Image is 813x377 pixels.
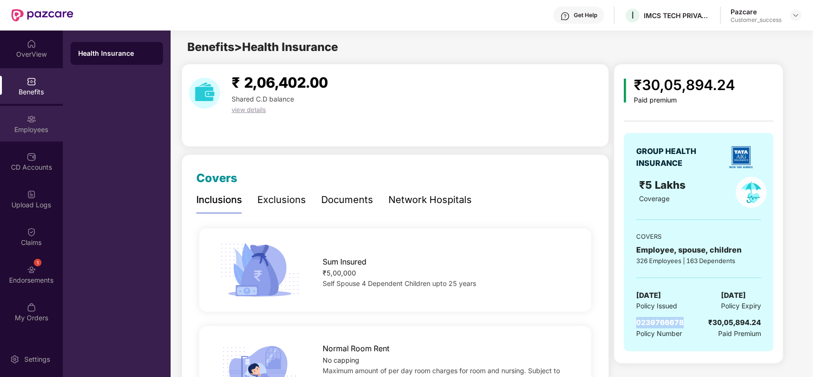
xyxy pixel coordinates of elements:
[636,290,661,301] span: [DATE]
[636,318,684,327] span: 0239766678
[196,171,237,185] span: Covers
[27,303,36,312] img: svg+xml;base64,PHN2ZyBpZD0iTXlfT3JkZXJzIiBkYXRhLW5hbWU9Ik15IE9yZGVycyIgeG1sbnM9Imh0dHA6Ly93d3cudz...
[321,193,373,207] div: Documents
[636,329,682,337] span: Policy Number
[232,74,328,91] span: ₹ 2,06,402.00
[636,232,761,241] div: COVERS
[27,152,36,162] img: svg+xml;base64,PHN2ZyBpZD0iQ0RfQWNjb3VudHMiIGRhdGEtbmFtZT0iQ0QgQWNjb3VudHMiIHhtbG5zPSJodHRwOi8vd3...
[21,355,53,364] div: Settings
[27,190,36,199] img: svg+xml;base64,PHN2ZyBpZD0iVXBsb2FkX0xvZ3MiIGRhdGEtbmFtZT0iVXBsb2FkIExvZ3MiIHhtbG5zPSJodHRwOi8vd3...
[631,10,634,21] span: I
[634,74,735,96] div: ₹30,05,894.24
[636,301,677,311] span: Policy Issued
[388,193,472,207] div: Network Hospitals
[323,343,389,355] span: Normal Room Rent
[323,256,366,268] span: Sum Insured
[636,145,720,169] div: GROUP HEALTH INSURANCE
[232,95,294,103] span: Shared C.D balance
[78,49,155,58] div: Health Insurance
[634,96,735,104] div: Paid premium
[10,355,20,364] img: svg+xml;base64,PHN2ZyBpZD0iU2V0dGluZy0yMHgyMCIgeG1sbnM9Imh0dHA6Ly93d3cudzMub3JnLzIwMDAvc3ZnIiB3aW...
[323,355,574,366] div: No capping
[323,279,476,287] span: Self Spouse 4 Dependent Children upto 25 years
[644,11,711,20] div: IMCS TECH PRIVATE LIMITED
[636,256,761,265] div: 326 Employees | 163 Dependents
[232,106,266,113] span: view details
[27,77,36,86] img: svg+xml;base64,PHN2ZyBpZD0iQmVuZWZpdHMiIHhtbG5zPSJodHRwOi8vd3d3LnczLm9yZy8yMDAwL3N2ZyIgd2lkdGg9Ij...
[27,39,36,49] img: svg+xml;base64,PHN2ZyBpZD0iSG9tZSIgeG1sbnM9Imh0dHA6Ly93d3cudzMub3JnLzIwMDAvc3ZnIiB3aWR0aD0iMjAiIG...
[189,78,220,109] img: download
[792,11,800,19] img: svg+xml;base64,PHN2ZyBpZD0iRHJvcGRvd24tMzJ4MzIiIHhtbG5zPSJodHRwOi8vd3d3LnczLm9yZy8yMDAwL3N2ZyIgd2...
[731,7,782,16] div: Pazcare
[724,141,758,174] img: insurerLogo
[27,265,36,275] img: svg+xml;base64,PHN2ZyBpZD0iRW5kb3JzZW1lbnRzIiB4bWxucz0iaHR0cDovL3d3dy53My5vcmcvMjAwMC9zdmciIHdpZH...
[560,11,570,21] img: svg+xml;base64,PHN2ZyBpZD0iSGVscC0zMngzMiIgeG1sbnM9Imh0dHA6Ly93d3cudzMub3JnLzIwMDAvc3ZnIiB3aWR0aD...
[639,179,689,191] span: ₹5 Lakhs
[639,194,670,203] span: Coverage
[718,328,761,339] span: Paid Premium
[11,9,73,21] img: New Pazcare Logo
[27,227,36,237] img: svg+xml;base64,PHN2ZyBpZD0iQ2xhaW0iIHhtbG5zPSJodHRwOi8vd3d3LnczLm9yZy8yMDAwL3N2ZyIgd2lkdGg9IjIwIi...
[217,240,303,300] img: icon
[27,114,36,124] img: svg+xml;base64,PHN2ZyBpZD0iRW1wbG95ZWVzIiB4bWxucz0iaHR0cDovL3d3dy53My5vcmcvMjAwMC9zdmciIHdpZHRoPS...
[257,193,306,207] div: Exclusions
[323,268,574,278] div: ₹5,00,000
[721,290,746,301] span: [DATE]
[636,244,761,256] div: Employee, spouse, children
[187,40,338,54] span: Benefits > Health Insurance
[624,79,626,102] img: icon
[736,177,767,208] img: policyIcon
[731,16,782,24] div: Customer_success
[708,317,761,328] div: ₹30,05,894.24
[196,193,242,207] div: Inclusions
[721,301,761,311] span: Policy Expiry
[574,11,597,19] div: Get Help
[34,259,41,266] div: 1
